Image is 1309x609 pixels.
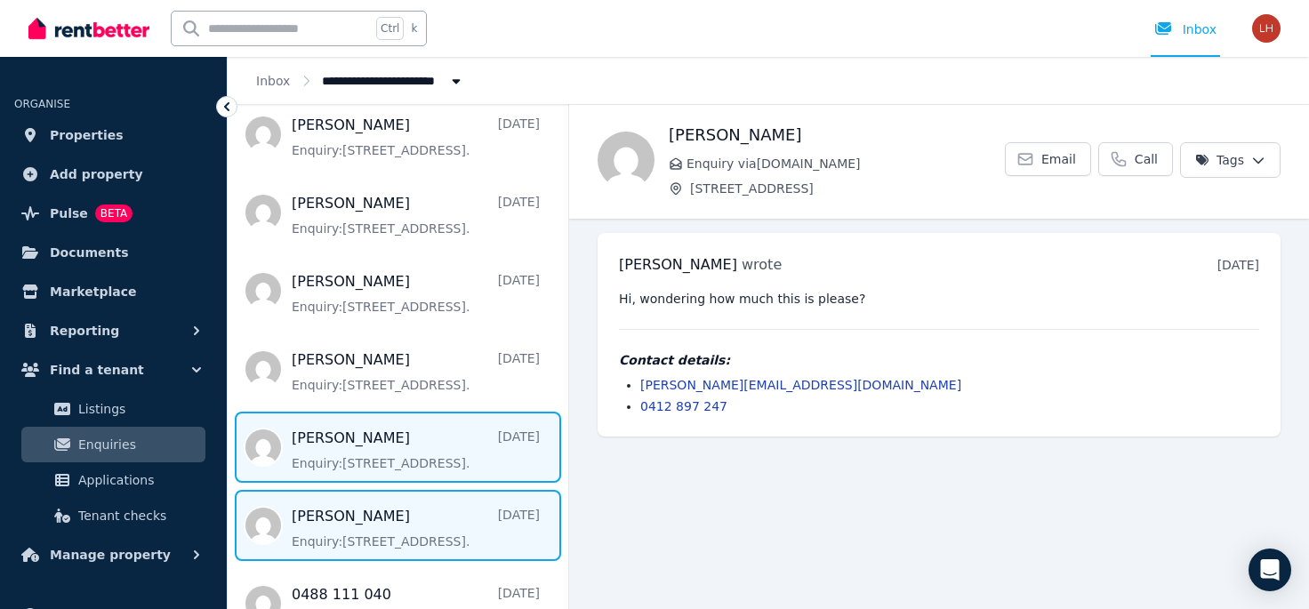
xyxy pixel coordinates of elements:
a: Call [1098,142,1173,176]
img: RentBetter [28,15,149,42]
img: Ross [598,132,654,188]
a: [PERSON_NAME][DATE]Enquiry:[STREET_ADDRESS]. [292,115,540,159]
a: Email [1005,142,1091,176]
a: Applications [21,462,205,498]
span: BETA [95,204,133,222]
a: [PERSON_NAME][DATE]Enquiry:[STREET_ADDRESS]. [292,349,540,394]
span: Ctrl [376,17,404,40]
span: Reporting [50,320,119,341]
h4: Contact details: [619,351,1259,369]
a: Enquiries [21,427,205,462]
a: [PERSON_NAME][EMAIL_ADDRESS][DOMAIN_NAME] [640,378,961,392]
span: Applications [78,469,198,491]
a: [PERSON_NAME][DATE]Enquiry:[STREET_ADDRESS]. [292,428,540,472]
span: wrote [742,256,782,273]
button: Tags [1180,142,1281,178]
span: [PERSON_NAME] [619,256,737,273]
span: Call [1135,150,1158,168]
span: Enquiry via [DOMAIN_NAME] [687,155,1005,172]
a: 0412 897 247 [640,399,727,413]
span: Pulse [50,203,88,224]
span: Enquiries [78,434,198,455]
span: Properties [50,124,124,146]
a: Listings [21,391,205,427]
span: [STREET_ADDRESS] [690,180,1005,197]
pre: Hi, wondering how much this is please? [619,290,1259,308]
time: [DATE] [1217,258,1259,272]
span: Documents [50,242,129,263]
span: ORGANISE [14,98,70,110]
span: Marketplace [50,281,136,302]
a: [PERSON_NAME][DATE]Enquiry:[STREET_ADDRESS]. [292,506,540,550]
a: Properties [14,117,213,153]
h1: [PERSON_NAME] [669,123,1005,148]
span: Add property [50,164,143,185]
span: Tenant checks [78,505,198,526]
span: Listings [78,398,198,420]
img: LINDA HAMAMDJIAN [1252,14,1281,43]
nav: Breadcrumb [228,57,494,104]
span: k [411,21,417,36]
span: Tags [1195,151,1244,169]
span: Manage property [50,544,171,565]
a: [PERSON_NAME][DATE]Enquiry:[STREET_ADDRESS]. [292,271,540,316]
a: Tenant checks [21,498,205,533]
a: [PERSON_NAME][DATE]Enquiry:[STREET_ADDRESS]. [292,193,540,237]
div: Inbox [1154,20,1217,38]
button: Manage property [14,537,213,573]
span: Email [1041,150,1076,168]
a: PulseBETA [14,196,213,231]
a: Documents [14,235,213,270]
a: Inbox [256,74,290,88]
span: Find a tenant [50,359,144,381]
button: Find a tenant [14,352,213,388]
a: Marketplace [14,274,213,309]
a: Add property [14,156,213,192]
div: Open Intercom Messenger [1249,549,1291,591]
button: Reporting [14,313,213,349]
